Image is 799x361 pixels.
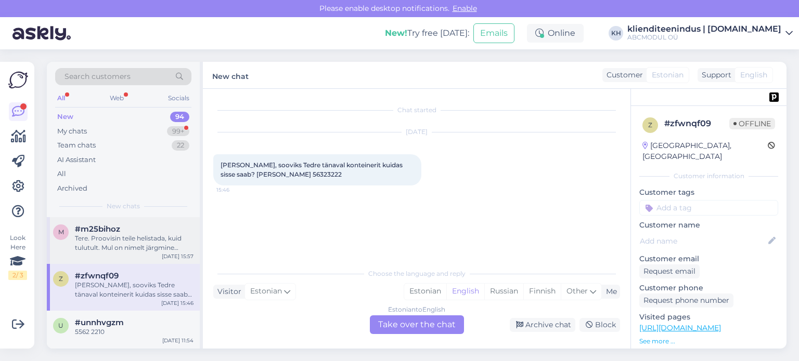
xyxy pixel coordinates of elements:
a: klienditeenindus | [DOMAIN_NAME]ABCMODUL OÜ [627,25,793,42]
div: Customer [602,70,643,81]
label: New chat [212,68,249,82]
div: 94 [170,112,189,122]
input: Add a tag [639,200,778,216]
div: Try free [DATE]: [385,27,469,39]
div: 99+ [167,126,189,137]
div: English [446,284,484,299]
span: Estonian [250,286,282,297]
div: Russian [484,284,523,299]
div: Socials [166,91,191,105]
span: [PERSON_NAME], sooviks Tedre tänaval konteinerit kuidas sisse saab? [PERSON_NAME] 56323222 [221,161,404,178]
div: Archived [57,183,87,194]
div: New [57,112,73,122]
div: Support [698,70,731,81]
div: Chat started [213,105,620,115]
span: 15:46 [216,186,255,194]
div: [GEOGRAPHIC_DATA], [GEOGRAPHIC_DATA] [642,140,768,162]
span: u [58,322,63,329]
span: New chats [107,202,140,211]
div: Visitor [213,286,241,297]
div: Tere. Proovisin teile helistada, kuid tulutult. Mul on nimelt järgmine küsimus, et [PERSON_NAME] ... [75,234,194,252]
div: All [57,169,66,179]
div: [DATE] 15:57 [162,252,194,260]
span: #m25bihoz [75,224,120,234]
span: m [58,228,64,236]
p: See more ... [639,337,778,346]
div: klienditeenindus | [DOMAIN_NAME] [627,25,781,33]
div: My chats [57,126,87,137]
img: Askly Logo [8,70,28,90]
div: Block [579,318,620,332]
div: Request email [639,264,700,278]
span: #unnhvgzm [75,318,124,327]
div: Take over the chat [370,315,464,334]
button: Emails [473,23,514,43]
p: Customer phone [639,283,778,293]
div: # zfwnqf09 [664,117,729,130]
div: Online [527,24,584,43]
div: 22 [172,140,189,151]
span: English [740,70,767,81]
div: [DATE] [213,127,620,137]
p: Visited pages [639,312,778,323]
div: ABCMODUL OÜ [627,33,781,42]
div: AI Assistant [57,155,96,165]
b: New! [385,28,407,38]
div: Request phone number [639,293,733,307]
p: Customer email [639,253,778,264]
span: z [648,121,652,129]
span: Enable [449,4,480,13]
div: All [55,91,67,105]
span: Offline [729,118,775,129]
img: pd [769,92,779,102]
div: Customer information [639,171,778,181]
div: Web [108,91,126,105]
span: Other [566,286,588,296]
span: Estonian [652,70,684,81]
div: [PERSON_NAME], sooviks Tedre tänaval konteinerit kuidas sisse saab? [PERSON_NAME] 56323222 [75,280,194,299]
div: Choose the language and reply [213,269,620,278]
span: #zfwnqf09 [75,271,119,280]
div: Estonian [404,284,446,299]
div: Archive chat [510,318,575,332]
div: Me [602,286,617,297]
div: 5562 2210 [75,327,194,337]
div: Finnish [523,284,561,299]
div: 2 / 3 [8,271,27,280]
span: z [59,275,63,283]
div: [DATE] 11:54 [162,337,194,344]
span: Search customers [65,71,131,82]
div: [DATE] 15:46 [161,299,194,307]
a: [URL][DOMAIN_NAME] [639,323,721,332]
div: Team chats [57,140,96,151]
p: Customer tags [639,187,778,198]
div: Look Here [8,233,27,280]
p: Customer name [639,220,778,231]
div: KH [609,26,623,41]
div: Estonian to English [388,305,445,314]
input: Add name [640,235,766,247]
